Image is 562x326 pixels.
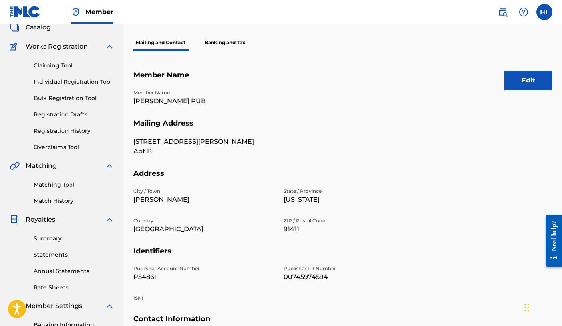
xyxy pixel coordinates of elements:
a: Matching Tool [34,181,114,189]
p: Banking and Tax [202,34,248,51]
a: Rate Sheets [34,283,114,292]
p: Member Name [133,89,274,96]
a: Bulk Registration Tool [34,94,114,102]
span: Royalties [26,215,55,224]
img: expand [105,42,114,51]
img: Catalog [10,23,19,32]
h5: Mailing Address [133,119,552,137]
p: ZIP / Postal Code [284,217,424,224]
img: Royalties [10,215,19,224]
img: search [498,7,508,17]
span: Works Registration [26,42,88,51]
p: City / Town [133,188,274,195]
p: [US_STATE] [284,195,424,204]
p: P5486I [133,272,274,282]
span: Catalog [26,23,51,32]
p: State / Province [284,188,424,195]
img: Top Rightsholder [71,7,81,17]
iframe: Resource Center [540,208,562,274]
button: Edit [504,71,552,90]
a: Registration Drafts [34,110,114,119]
img: MLC Logo [10,6,40,18]
p: 91411 [284,224,424,234]
span: Member Settings [26,301,82,311]
h5: Member Name [133,71,552,89]
a: Claiming Tool [34,61,114,70]
a: Public Search [495,4,511,20]
a: Match History [34,197,114,205]
a: Summary [34,234,114,243]
img: expand [105,301,114,311]
a: Annual Statements [34,267,114,275]
iframe: Chat Widget [522,288,562,326]
a: CatalogCatalog [10,23,51,32]
p: Apt B [133,147,274,156]
p: ISNI [133,295,274,302]
p: Publisher IPI Number [284,265,424,272]
h5: Identifiers [133,247,552,265]
a: Statements [34,251,114,259]
div: Drag [524,296,529,320]
img: expand [105,215,114,224]
img: help [519,7,528,17]
h5: Address [133,169,552,188]
div: User Menu [536,4,552,20]
img: Member Settings [10,301,19,311]
p: [STREET_ADDRESS][PERSON_NAME] [133,137,274,147]
p: [PERSON_NAME] [133,195,274,204]
p: 00745974594 [284,272,424,282]
span: Member [85,7,113,16]
p: Publisher Account Number [133,265,274,272]
img: expand [105,161,114,171]
p: [GEOGRAPHIC_DATA] [133,224,274,234]
p: Country [133,217,274,224]
a: Overclaims Tool [34,143,114,151]
a: Individual Registration Tool [34,78,114,86]
img: Matching [10,161,20,171]
img: Works Registration [10,42,20,51]
p: Mailing and Contact [133,34,188,51]
div: Help [516,4,532,20]
a: Registration History [34,127,114,135]
span: Matching [26,161,57,171]
p: [PERSON_NAME] PUB [133,96,274,106]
